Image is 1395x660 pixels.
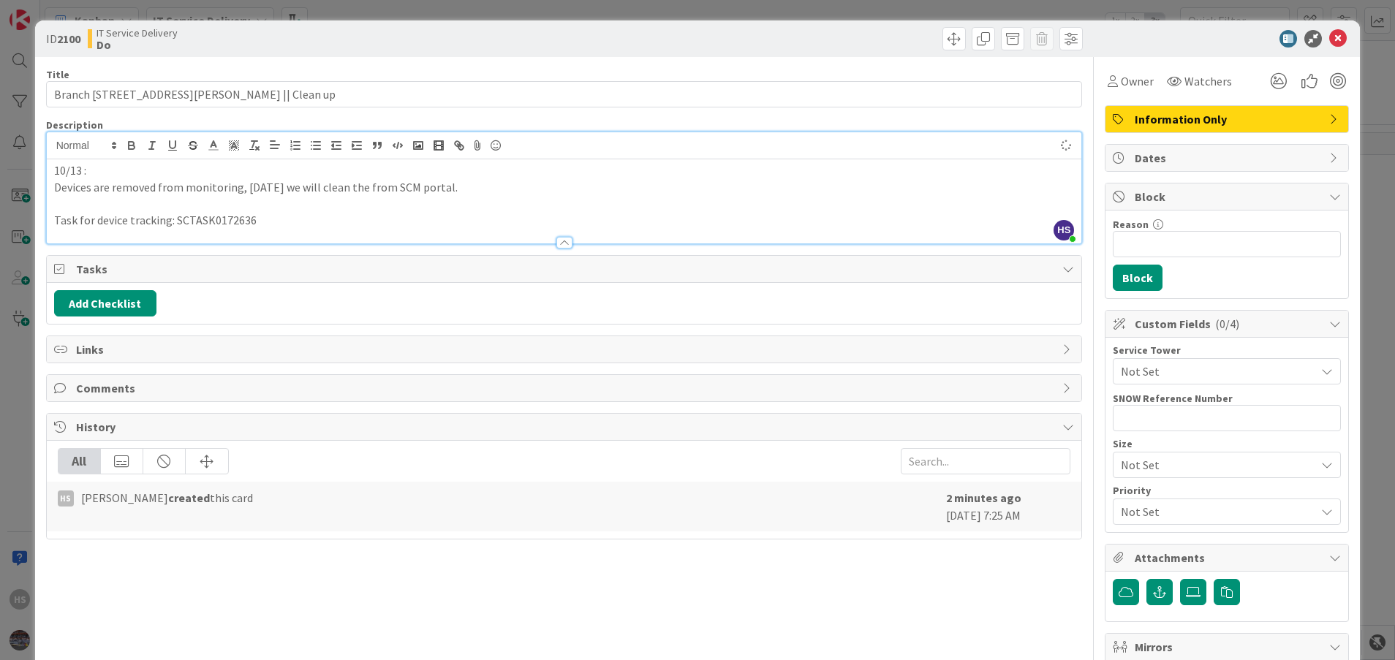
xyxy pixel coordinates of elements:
span: Information Only [1135,110,1322,128]
span: Custom Fields [1135,315,1322,333]
span: [PERSON_NAME] this card [81,489,253,507]
span: Description [46,118,103,132]
div: Service Tower [1113,345,1341,355]
span: Dates [1135,149,1322,167]
div: HS [58,490,74,507]
div: All [58,449,101,474]
span: Not Set [1121,501,1308,522]
span: HS [1054,220,1074,240]
span: Block [1135,188,1322,205]
input: type card name here... [46,81,1083,107]
input: Search... [901,448,1070,474]
b: Do [97,39,178,50]
span: Tasks [76,260,1056,278]
span: IT Service Delivery [97,27,178,39]
button: Add Checklist [54,290,156,316]
label: Title [46,68,69,81]
span: Mirrors [1135,638,1322,656]
div: Size [1113,439,1341,449]
span: Links [76,341,1056,358]
span: Not Set [1121,363,1315,380]
p: Devices are removed from monitoring, [DATE] we will clean the from SCM portal. [54,179,1075,196]
label: SNOW Reference Number [1113,392,1233,405]
b: created [168,490,210,505]
span: Watchers [1184,72,1232,90]
span: Comments [76,379,1056,397]
div: Priority [1113,485,1341,496]
p: Task for device tracking: SCTASK0172636 [54,212,1075,229]
span: Attachments [1135,549,1322,566]
span: Owner [1121,72,1154,90]
span: ( 0/4 ) [1215,316,1239,331]
span: History [76,418,1056,436]
b: 2 minutes ago [946,490,1021,505]
b: 2100 [57,31,80,46]
button: Block [1113,265,1162,291]
label: Reason [1113,218,1149,231]
p: 10/13 : [54,162,1075,179]
div: [DATE] 7:25 AM [946,489,1070,524]
span: ID [46,30,80,48]
span: Not Set [1121,455,1308,475]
